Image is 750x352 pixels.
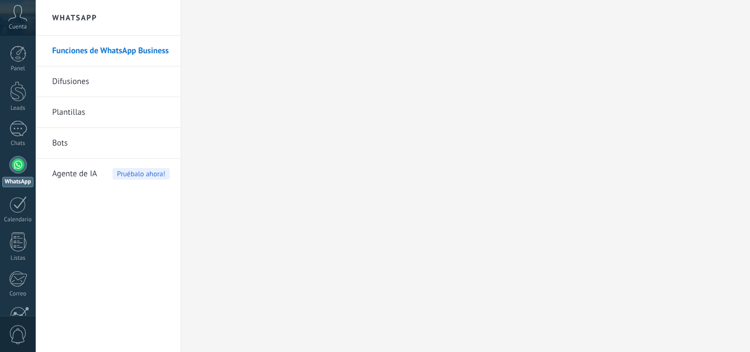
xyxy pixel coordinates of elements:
div: Panel [2,65,34,72]
span: Agente de IA [52,159,97,189]
li: Funciones de WhatsApp Business [36,36,181,66]
span: Cuenta [9,24,27,31]
div: Listas [2,255,34,262]
div: Correo [2,290,34,298]
a: Bots [52,128,170,159]
div: Leads [2,105,34,112]
div: Chats [2,140,34,147]
li: Agente de IA [36,159,181,189]
li: Difusiones [36,66,181,97]
span: Pruébalo ahora! [113,168,170,180]
div: Calendario [2,216,34,224]
li: Plantillas [36,97,181,128]
a: Difusiones [52,66,170,97]
div: WhatsApp [2,177,33,187]
a: Plantillas [52,97,170,128]
li: Bots [36,128,181,159]
a: Agente de IA Pruébalo ahora! [52,159,170,189]
a: Funciones de WhatsApp Business [52,36,170,66]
